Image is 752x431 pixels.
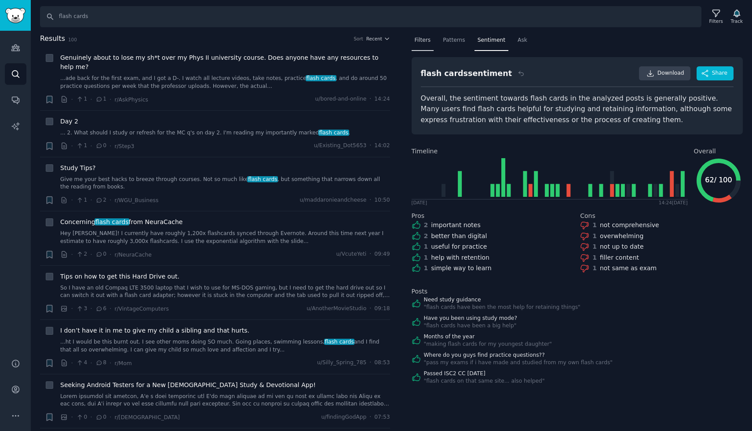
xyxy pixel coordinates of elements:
[728,7,746,26] button: Track
[76,359,87,367] span: 4
[90,196,92,205] span: ·
[247,176,278,182] span: flash cards
[90,304,92,313] span: ·
[424,232,428,241] div: 2
[369,359,371,367] span: ·
[374,250,390,258] span: 09:49
[369,142,371,150] span: ·
[600,253,639,262] div: filler content
[110,359,111,368] span: ·
[95,196,106,204] span: 2
[299,196,366,204] span: u/maddaronieandcheese
[60,326,249,335] a: I don’t have it in me to give my child a sibling and that hurts.
[71,413,73,422] span: ·
[424,242,428,251] div: 1
[374,305,390,313] span: 09:18
[424,359,613,367] div: " pass my exams if i have made and studied from my own flash cards "
[431,253,489,262] div: help with retention
[592,242,597,251] div: 1
[317,359,366,367] span: u/Silly_Spring_785
[580,211,595,221] span: Cons
[60,163,96,173] span: Study Tips?
[478,36,505,44] span: Sentiment
[306,75,336,81] span: flash cards
[90,95,92,104] span: ·
[694,147,716,156] span: Overall
[354,36,363,42] div: Sort
[374,196,390,204] span: 10:50
[60,272,179,281] a: Tips on how to get this Hard Drive out.
[369,250,371,258] span: ·
[60,117,78,126] span: Day 2
[424,340,552,348] div: " making flash cards for my youngest daughter "
[314,142,366,150] span: u/Existing_Dot5653
[639,66,690,80] a: Download
[415,36,431,44] span: Filters
[431,232,487,241] div: better than digital
[60,75,390,90] a: ...ade back for the first exam, and I got a D-. I watch all lecture videos, take notes, practicef...
[443,36,465,44] span: Patterns
[731,18,743,24] div: Track
[95,413,106,421] span: 0
[68,37,77,42] span: 100
[412,199,427,206] div: [DATE]
[71,196,73,205] span: ·
[431,264,491,273] div: simple way to learn
[697,66,734,80] button: Share
[114,306,168,312] span: r/VintageComputers
[90,359,92,368] span: ·
[95,95,106,103] span: 1
[518,36,527,44] span: Ask
[76,95,87,103] span: 1
[95,142,106,150] span: 0
[374,413,390,421] span: 07:53
[71,95,73,104] span: ·
[424,322,517,330] div: " flash cards have been a big help "
[424,377,545,385] div: " flash cards on that same site... also helped "
[412,287,428,296] span: Posts
[657,69,684,77] span: Download
[712,69,727,77] span: Share
[71,304,73,313] span: ·
[114,252,151,258] span: r/NeuraCache
[60,217,183,227] a: Concerningflash cardsfrom NeuraCache
[424,370,545,378] a: Passed ISC2 CC [DATE]
[369,305,371,313] span: ·
[76,250,87,258] span: 2
[114,143,134,149] span: r/Step3
[592,232,597,241] div: 1
[110,141,111,151] span: ·
[369,413,371,421] span: ·
[412,147,438,156] span: Timeline
[421,68,512,79] div: flash cards sentiment
[90,141,92,151] span: ·
[40,6,701,27] input: Search Keyword
[60,176,390,191] a: Give me your best hacks to breeze through courses. Not so much likeflash cards, but something tha...
[114,97,148,103] span: r/AskPhysics
[60,380,316,390] a: Seeking Android Testers for a New [DEMOGRAPHIC_DATA] Study & Devotional App!
[110,413,111,422] span: ·
[705,176,732,184] text: 62 / 100
[110,95,111,104] span: ·
[600,264,657,273] div: not same as exam
[76,142,87,150] span: 1
[600,221,659,230] div: not comprehensive
[369,196,371,204] span: ·
[366,36,382,42] span: Recent
[76,305,87,313] span: 3
[374,142,390,150] span: 14:02
[60,284,390,300] a: So I have an old Compaq LTE 3500 laptop that I wish to use for MS-DOS gaming, but I need to get t...
[60,217,183,227] span: Concerning from NeuraCache
[336,250,367,258] span: u/VcuteYeti
[60,53,390,72] a: Genuinely about to lose my sh*t over my Phys II university course. Does anyone have any resources...
[374,95,390,103] span: 14:24
[592,264,597,273] div: 1
[318,130,349,136] span: flash cards
[95,218,129,225] span: flash cards
[60,338,390,354] a: ...ht I would be this burnt out. I see other moms doing SO much. Going places, swimming lessons,f...
[307,305,366,313] span: u/AnotherMovieStudio
[431,242,487,251] div: useful for practice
